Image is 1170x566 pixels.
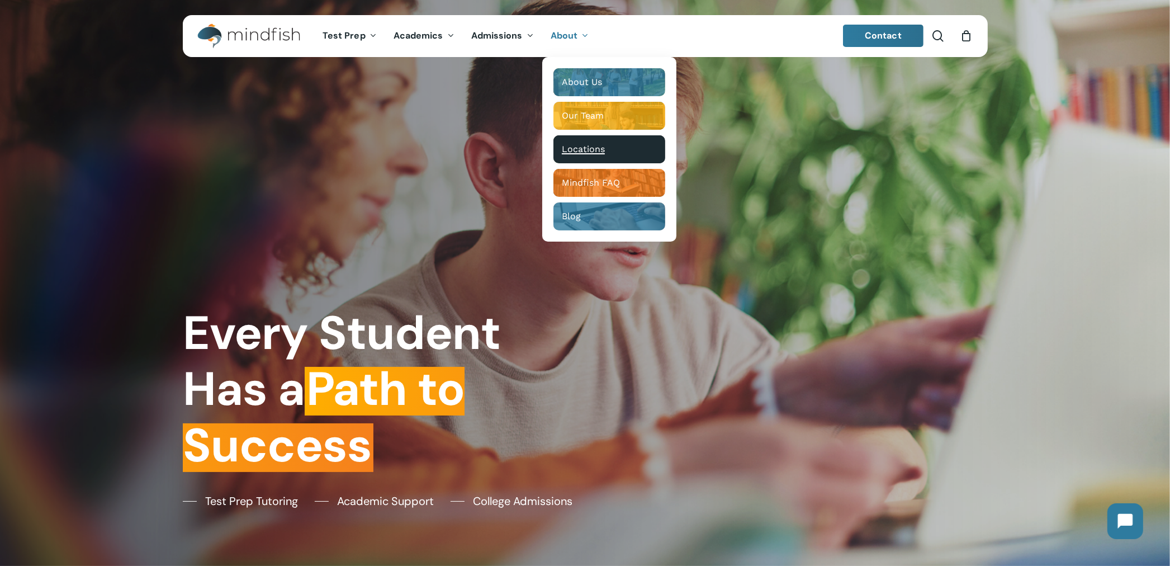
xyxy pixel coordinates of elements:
span: Academic Support [337,493,434,510]
span: Admissions [471,30,523,41]
span: About [551,30,578,41]
span: Contact [865,30,902,41]
a: Locations [553,135,665,163]
span: Test Prep Tutoring [205,493,298,510]
span: Test Prep [323,30,366,41]
iframe: Chatbot [1096,492,1154,550]
span: Our Team [562,110,604,121]
em: Path to Success [183,359,465,475]
a: Academic Support [315,493,434,510]
span: Blog [562,211,581,221]
span: Locations [562,144,605,154]
h1: Every Student Has a [183,305,577,474]
a: About [542,31,598,41]
a: Contact [843,25,923,47]
a: Admissions [463,31,542,41]
a: College Admissions [451,493,572,510]
header: Main Menu [183,15,988,57]
span: About Us [562,77,602,87]
a: Test Prep [314,31,385,41]
span: College Admissions [473,493,572,510]
nav: Main Menu [314,15,597,57]
a: Academics [385,31,463,41]
a: About Us [553,68,665,96]
a: Test Prep Tutoring [183,493,298,510]
a: Our Team [553,102,665,130]
span: Mindfish FAQ [562,177,620,188]
a: Blog [553,202,665,230]
span: Academics [394,30,443,41]
a: Cart [960,30,973,42]
a: Mindfish FAQ [553,169,665,197]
